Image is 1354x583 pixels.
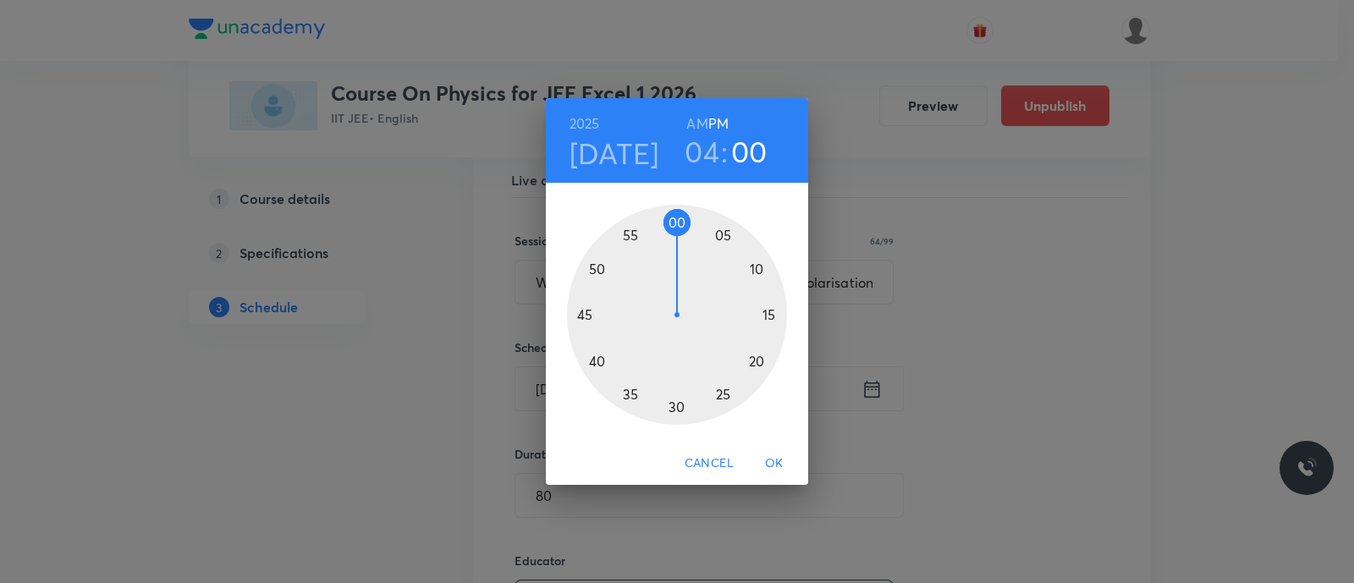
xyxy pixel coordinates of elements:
button: AM [686,112,707,135]
span: Cancel [685,453,734,474]
button: 04 [685,134,719,169]
button: OK [747,448,801,479]
button: 2025 [570,112,600,135]
button: PM [708,112,729,135]
button: 00 [731,134,768,169]
h3: : [721,134,728,169]
button: Cancel [678,448,740,479]
span: OK [754,453,795,474]
button: [DATE] [570,135,659,171]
